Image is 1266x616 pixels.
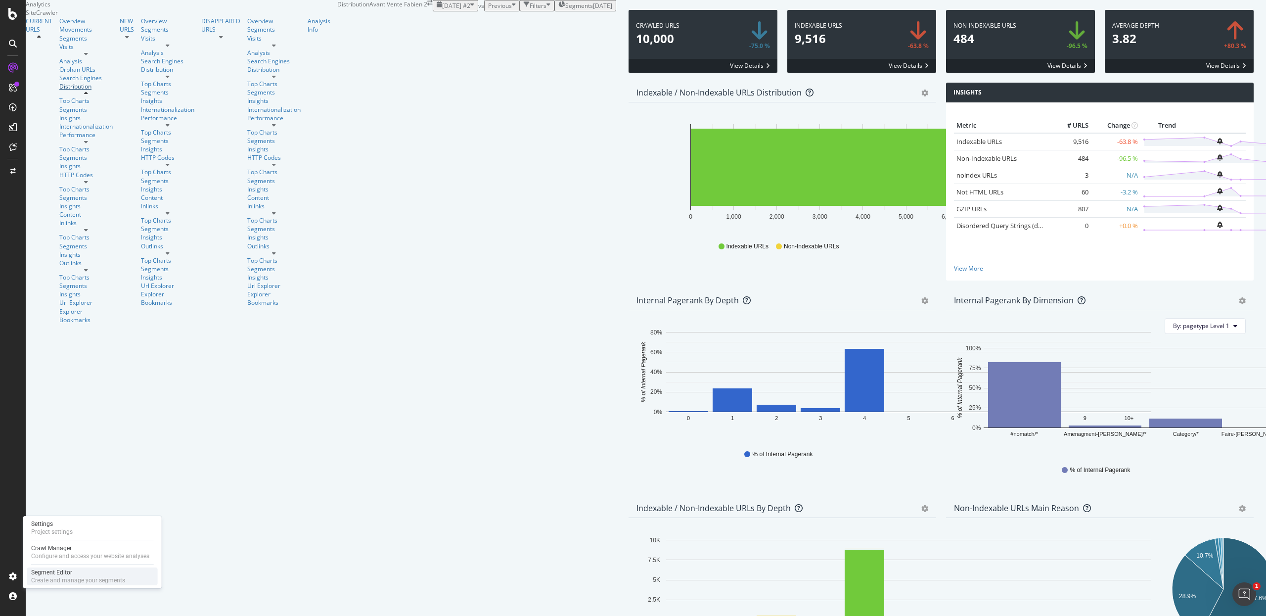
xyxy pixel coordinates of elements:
a: Analysis [141,48,194,57]
div: Top Charts [59,233,113,241]
text: 5,000 [899,213,913,220]
div: Visits [59,43,113,51]
text: 4,000 [856,213,870,220]
div: Internal Pagerank by Depth [636,295,739,305]
div: gear [921,297,928,304]
div: Explorer Bookmarks [141,290,194,307]
div: Segments [247,88,301,96]
text: % of Internal Pagerank [956,357,963,418]
a: Explorer Bookmarks [59,307,113,324]
a: Performance [141,114,194,122]
span: % of Internal Pagerank [1070,466,1130,474]
span: 1 [1253,582,1261,590]
text: 40% [650,369,662,376]
td: +0.0 % [1091,217,1140,234]
a: Insights [59,290,113,298]
a: Segments [141,88,194,96]
a: Movements [59,25,113,34]
a: Inlinks [141,202,194,210]
div: Performance [59,131,113,139]
a: Segments [247,177,301,185]
a: Inlinks [59,219,113,227]
div: Create and manage your segments [31,576,125,584]
div: Non-Indexable URLs Main Reason [954,503,1079,513]
a: Segments [59,193,113,202]
a: Orphan URLs [59,65,113,74]
span: Previous [488,1,512,10]
div: bell-plus [1217,222,1222,228]
div: Top Charts [247,168,301,176]
a: Search Engines [247,57,290,65]
a: Internationalization [141,105,194,114]
div: Top Charts [141,80,194,88]
div: Top Charts [247,256,301,265]
div: Insights [247,233,301,241]
a: Distribution [141,65,194,74]
a: Top Charts [141,256,194,265]
a: Outlinks [59,259,113,267]
text: 2.5K [648,596,660,603]
a: Search Engines [141,57,183,65]
div: Top Charts [247,216,301,225]
div: [DATE] [593,1,612,10]
div: Top Charts [59,96,113,105]
div: HTTP Codes [247,153,301,162]
td: -63.8 % [1091,133,1140,150]
a: View More [954,264,1246,273]
a: Insights [247,145,301,153]
div: Inlinks [247,202,301,210]
text: 25% [969,404,981,411]
text: 2,000 [769,213,784,220]
span: Non-Indexable URLs [784,242,839,251]
div: Indexable / Non-Indexable URLs Distribution [636,88,802,97]
span: 2025 Oct. 7th #2 [442,1,470,10]
div: Analysis [59,57,113,65]
a: HTTP Codes [141,153,194,162]
a: Insights [247,273,301,282]
a: Segments [247,225,301,233]
td: 0 [1051,217,1091,234]
div: Overview [141,17,194,25]
div: Overview [59,17,113,25]
a: Internationalization [247,105,301,114]
td: 3 [1051,167,1091,184]
div: Insights [141,233,194,241]
div: Configure and access your website analyses [31,552,149,560]
a: Insights [141,145,194,153]
a: noindex URLs [956,171,997,180]
a: Disordered Query Strings (duplicates) [956,221,1066,230]
div: Indexable / Non-Indexable URLs by Depth [636,503,791,513]
a: Top Charts [59,273,113,282]
a: Insights [247,96,301,105]
div: bell-plus [1217,171,1222,178]
a: Distribution [247,65,301,74]
a: Insights [141,185,194,193]
div: Insights [59,250,113,259]
h4: Insights [953,88,982,97]
div: Segments [141,137,194,145]
text: 0% [972,425,981,431]
a: CURRENT URLS [26,17,52,34]
a: Distribution [59,82,113,91]
span: Indexable URLs [726,242,769,251]
iframe: Intercom live chat [1232,582,1256,606]
a: Insights [141,96,194,105]
div: gear [921,90,928,96]
div: Content [247,193,301,202]
div: Segments [59,34,113,43]
a: Segments [59,282,113,290]
text: 60% [650,349,662,356]
div: SiteCrawler [26,8,337,17]
th: Trend [1140,118,1194,133]
a: Top Charts [247,80,301,88]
